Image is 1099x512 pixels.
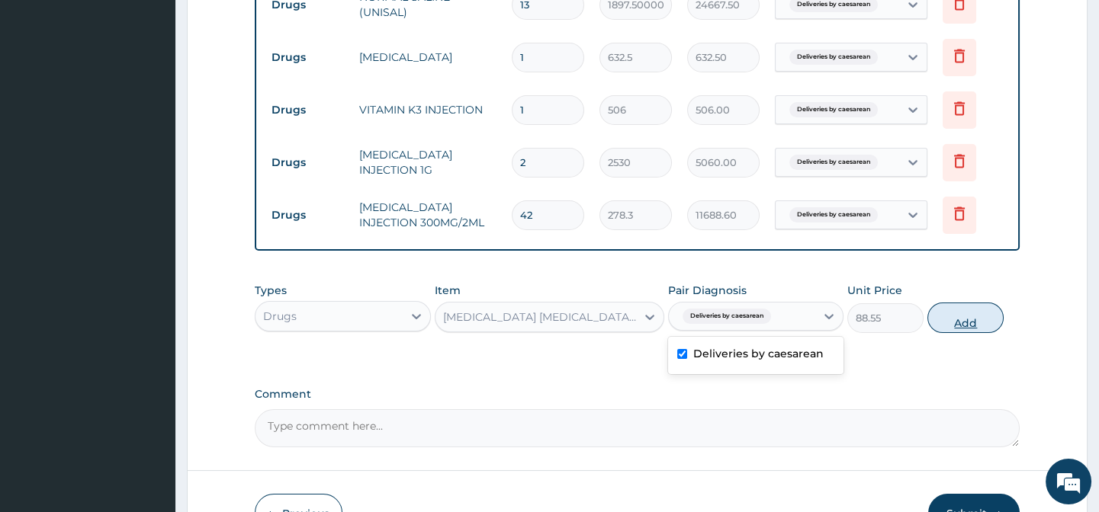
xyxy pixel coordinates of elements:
[255,388,1019,401] label: Comment
[435,283,461,298] label: Item
[264,201,352,229] td: Drugs
[683,309,771,324] span: Deliveries by caesarean
[789,155,878,170] span: Deliveries by caesarean
[693,346,824,361] label: Deliveries by caesarean
[264,149,352,177] td: Drugs
[443,309,638,325] div: [MEDICAL_DATA] [MEDICAL_DATA] 20MG INJECTION
[927,302,1004,333] button: Add
[352,139,504,185] td: [MEDICAL_DATA] INJECTION 1G
[28,76,62,114] img: d_794563401_company_1708531726252_794563401
[789,207,878,222] span: Deliveries by caesarean
[352,42,504,72] td: [MEDICAL_DATA]
[668,283,747,298] label: Pair Diagnosis
[255,284,287,297] label: Types
[264,96,352,124] td: Drugs
[8,346,291,399] textarea: Type your message and hit 'Enter'
[79,85,256,105] div: Chat with us now
[250,8,287,44] div: Minimize live chat window
[789,50,878,65] span: Deliveries by caesarean
[352,94,504,125] td: VITAMIN K3 INJECTION
[264,43,352,72] td: Drugs
[352,192,504,238] td: [MEDICAL_DATA] INJECTION 300MG/2ML
[88,157,210,311] span: We're online!
[789,102,878,117] span: Deliveries by caesarean
[263,309,297,324] div: Drugs
[847,283,902,298] label: Unit Price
